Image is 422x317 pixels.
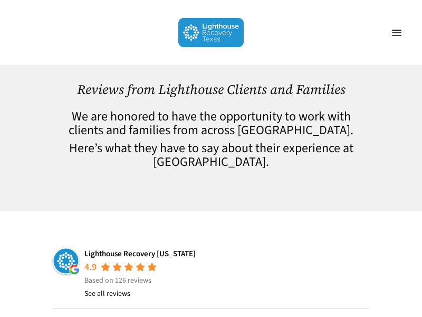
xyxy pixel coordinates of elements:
a: Navigation Menu [386,27,407,38]
div: 4.9 [84,261,97,274]
a: See all reviews [84,287,130,300]
h4: Here’s what they have to say about their experience at [GEOGRAPHIC_DATA]. [53,142,369,169]
span: Based on 126 reviews [84,275,151,286]
h4: We are honored to have the opportunity to work with clients and families from across [GEOGRAPHIC_... [53,110,369,137]
img: Lighthouse Recovery Texas [53,248,79,274]
a: Lighthouse Recovery [US_STATE] [84,248,196,259]
h1: Reviews from Lighthouse Clients and Families [53,82,369,97]
img: Lighthouse Recovery Texas [178,18,244,47]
